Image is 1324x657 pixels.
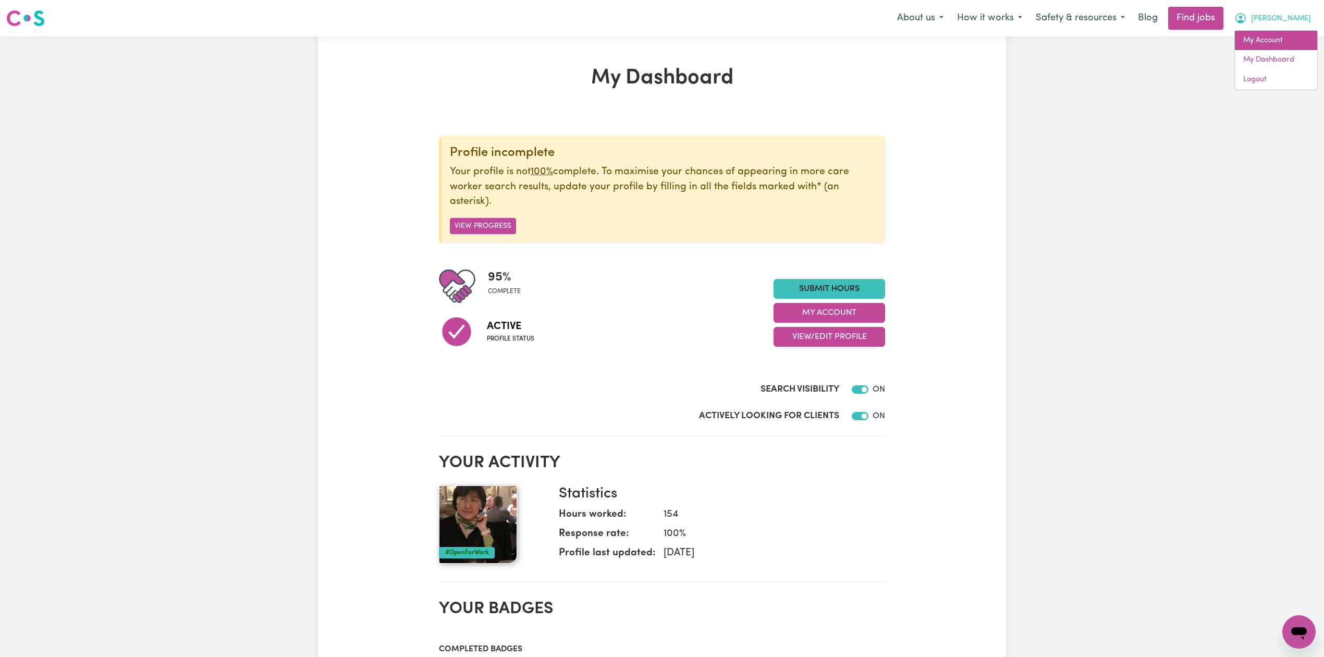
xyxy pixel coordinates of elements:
[439,599,885,619] h2: Your badges
[531,167,553,177] u: 100%
[450,218,516,234] button: View Progress
[559,546,655,565] dt: Profile last updated:
[559,485,877,503] h3: Statistics
[488,268,521,287] span: 95 %
[439,547,495,558] div: #OpenForWork
[1235,50,1317,70] a: My Dashboard
[1235,70,1317,90] a: Logout
[1282,615,1316,649] iframe: Button to launch messaging window
[774,327,885,347] button: View/Edit Profile
[1168,7,1223,30] a: Find jobs
[774,303,885,323] button: My Account
[890,7,950,29] button: About us
[6,9,45,28] img: Careseekers logo
[1251,13,1311,25] span: [PERSON_NAME]
[761,383,839,396] label: Search Visibility
[450,165,876,210] p: Your profile is not complete. To maximise your chances of appearing in more care worker search re...
[655,527,877,542] dd: 100 %
[439,66,885,91] h1: My Dashboard
[450,145,876,161] div: Profile incomplete
[488,287,521,296] span: complete
[873,385,885,394] span: ON
[439,453,885,473] h2: Your activity
[487,334,534,344] span: Profile status
[655,546,877,561] dd: [DATE]
[439,644,885,654] h3: Completed badges
[655,507,877,522] dd: 154
[1235,31,1317,51] a: My Account
[559,507,655,527] dt: Hours worked:
[1029,7,1132,29] button: Safety & resources
[873,412,885,420] span: ON
[1228,7,1318,29] button: My Account
[488,268,529,305] div: Profile completeness: 95%
[559,527,655,546] dt: Response rate:
[774,279,885,299] a: Submit Hours
[950,7,1029,29] button: How it works
[487,319,534,334] span: Active
[1132,7,1164,30] a: Blog
[6,6,45,30] a: Careseekers logo
[439,485,517,564] img: Your profile picture
[1234,30,1318,90] div: My Account
[699,409,839,423] label: Actively Looking for Clients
